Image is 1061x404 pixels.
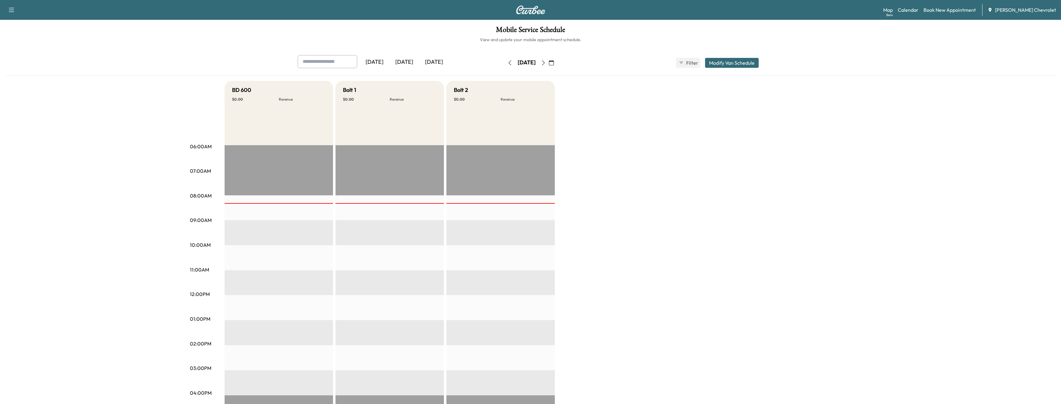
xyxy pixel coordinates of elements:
div: [DATE] [419,55,449,69]
div: Beta [886,13,893,17]
button: Modify Van Schedule [705,58,759,68]
p: 08:00AM [190,192,212,199]
p: $ 0.00 [454,97,501,102]
h6: View and update your mobile appointment schedule. [6,37,1055,43]
p: 01:00PM [190,315,210,323]
p: Revenue [390,97,436,102]
h5: Bolt 1 [343,86,356,94]
p: 09:00AM [190,216,212,224]
button: Filter [676,58,700,68]
p: 06:00AM [190,143,212,150]
div: [DATE] [518,59,536,67]
div: [DATE] [389,55,419,69]
img: Curbee Logo [516,6,546,14]
a: MapBeta [883,6,893,14]
p: 10:00AM [190,241,211,249]
p: $ 0.00 [232,97,279,102]
p: 12:00PM [190,290,210,298]
p: 04:00PM [190,389,212,397]
p: $ 0.00 [343,97,390,102]
p: 07:00AM [190,167,211,175]
a: Calendar [898,6,919,14]
p: Revenue [279,97,326,102]
div: [DATE] [360,55,389,69]
h5: Bolt 2 [454,86,468,94]
h1: Mobile Service Schedule [6,26,1055,37]
h5: BD 600 [232,86,251,94]
p: 02:00PM [190,340,211,347]
p: 03:00PM [190,364,211,372]
span: Filter [686,59,697,67]
a: Book New Appointment [923,6,976,14]
span: [PERSON_NAME] Chevrolet [995,6,1056,14]
p: 11:00AM [190,266,209,273]
p: Revenue [501,97,547,102]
